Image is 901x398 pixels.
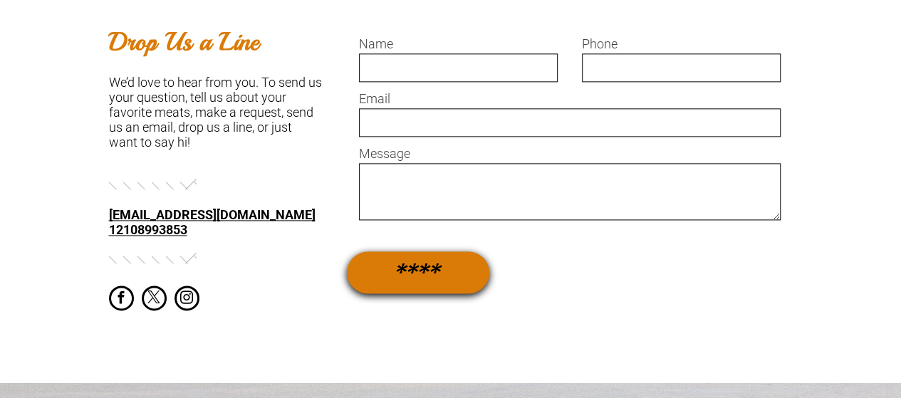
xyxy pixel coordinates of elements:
a: 12108993853 [109,222,187,237]
a: facebook [109,286,134,314]
a: twitter [142,286,167,314]
label: Email [359,91,781,106]
label: Message [359,146,781,161]
b: Drop Us a Line [109,26,259,58]
a: [EMAIL_ADDRESS][DOMAIN_NAME] [109,207,316,222]
label: Name [359,36,558,51]
label: Phone [582,36,781,51]
font: We’d love to hear from you. To send us your question, tell us about your favorite meats, make a r... [109,75,322,150]
a: instagram [175,286,199,314]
